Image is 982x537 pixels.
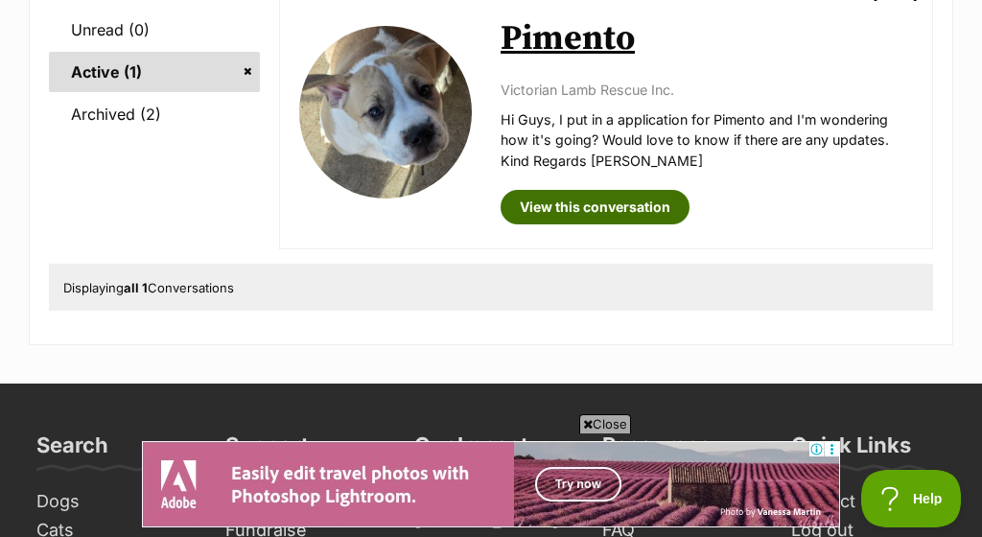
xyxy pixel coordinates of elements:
h3: Search [36,432,108,470]
p: Hi Guys, I put in a application for Pimento and I'm wondering how it's going? Would love to know ... [501,109,913,171]
a: Pimento [501,17,635,60]
h3: Quick Links [791,432,911,470]
a: Active (1) [49,52,260,92]
strong: all 1 [124,280,148,295]
a: Unread (0) [49,10,260,50]
iframe: Advertisement [142,441,840,527]
a: Archived (2) [49,94,260,134]
p: Victorian Lamb Rescue Inc. [501,80,913,100]
img: Pimento [299,26,472,198]
a: Dogs [29,487,199,517]
span: Displaying Conversations [63,280,234,295]
iframe: Help Scout Beacon - Open [861,470,963,527]
a: View this conversation [501,190,690,224]
span: Close [579,414,631,433]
